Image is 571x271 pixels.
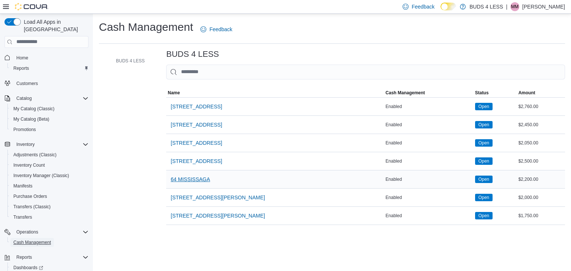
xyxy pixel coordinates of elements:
[478,194,489,201] span: Open
[7,160,91,170] button: Inventory Count
[478,158,489,164] span: Open
[384,175,474,184] div: Enabled
[1,252,91,262] button: Reports
[511,2,519,11] span: MM
[7,191,91,202] button: Purchase Orders
[171,139,222,147] span: [STREET_ADDRESS]
[13,94,88,103] span: Catalog
[16,141,35,147] span: Inventory
[7,212,91,222] button: Transfers
[475,103,493,110] span: Open
[171,194,265,201] span: [STREET_ADDRESS][PERSON_NAME]
[166,88,384,97] button: Name
[10,202,88,211] span: Transfers (Classic)
[168,135,225,150] button: [STREET_ADDRESS]
[522,2,565,11] p: [PERSON_NAME]
[384,102,474,111] div: Enabled
[475,90,489,96] span: Status
[1,93,91,104] button: Catalog
[1,78,91,89] button: Customers
[478,140,489,146] span: Open
[478,103,489,110] span: Open
[1,227,91,237] button: Operations
[16,81,38,86] span: Customers
[517,157,565,166] div: $2,500.00
[13,214,32,220] span: Transfers
[10,161,88,170] span: Inventory Count
[10,238,88,247] span: Cash Management
[10,182,88,190] span: Manifests
[10,150,88,159] span: Adjustments (Classic)
[7,181,91,191] button: Manifests
[171,121,222,128] span: [STREET_ADDRESS]
[13,140,38,149] button: Inventory
[168,208,268,223] button: [STREET_ADDRESS][PERSON_NAME]
[10,104,88,113] span: My Catalog (Classic)
[475,139,493,147] span: Open
[13,239,51,245] span: Cash Management
[10,161,48,170] a: Inventory Count
[10,182,35,190] a: Manifests
[13,53,31,62] a: Home
[384,211,474,220] div: Enabled
[13,253,35,262] button: Reports
[13,228,41,236] button: Operations
[168,172,213,187] button: 64 MISSISSAGA
[470,2,503,11] p: BUDS 4 LESS
[99,20,193,35] h1: Cash Management
[171,103,222,110] span: [STREET_ADDRESS]
[13,162,45,168] span: Inventory Count
[13,193,47,199] span: Purchase Orders
[171,157,222,165] span: [STREET_ADDRESS]
[7,63,91,74] button: Reports
[166,50,219,59] h3: BUDS 4 LESS
[10,171,88,180] span: Inventory Manager (Classic)
[13,228,88,236] span: Operations
[517,138,565,147] div: $2,050.00
[384,157,474,166] div: Enabled
[7,150,91,160] button: Adjustments (Classic)
[474,88,517,97] button: Status
[16,254,32,260] span: Reports
[475,212,493,219] span: Open
[209,26,232,33] span: Feedback
[384,193,474,202] div: Enabled
[168,190,268,205] button: [STREET_ADDRESS][PERSON_NAME]
[10,171,72,180] a: Inventory Manager (Classic)
[441,3,456,10] input: Dark Mode
[168,117,225,132] button: [STREET_ADDRESS]
[10,192,88,201] span: Purchase Orders
[16,95,32,101] span: Catalog
[15,3,48,10] img: Cova
[13,265,43,271] span: Dashboards
[7,237,91,248] button: Cash Management
[412,3,434,10] span: Feedback
[7,202,91,212] button: Transfers (Classic)
[475,157,493,165] span: Open
[7,114,91,124] button: My Catalog (Beta)
[517,193,565,202] div: $2,000.00
[13,173,69,179] span: Inventory Manager (Classic)
[13,106,55,112] span: My Catalog (Classic)
[13,65,29,71] span: Reports
[13,253,88,262] span: Reports
[13,152,57,158] span: Adjustments (Classic)
[10,238,54,247] a: Cash Management
[21,18,88,33] span: Load All Apps in [GEOGRAPHIC_DATA]
[10,115,88,124] span: My Catalog (Beta)
[168,99,225,114] button: [STREET_ADDRESS]
[10,64,32,73] a: Reports
[518,90,535,96] span: Amount
[517,120,565,129] div: $2,450.00
[384,138,474,147] div: Enabled
[10,150,59,159] a: Adjustments (Classic)
[384,120,474,129] div: Enabled
[385,90,425,96] span: Cash Management
[7,124,91,135] button: Promotions
[478,212,489,219] span: Open
[171,176,210,183] span: 64 MISSISSAGA
[168,154,225,169] button: [STREET_ADDRESS]
[475,176,493,183] span: Open
[13,53,88,62] span: Home
[517,175,565,184] div: $2,200.00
